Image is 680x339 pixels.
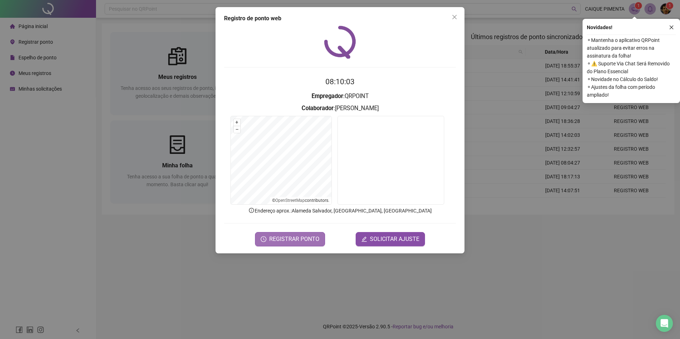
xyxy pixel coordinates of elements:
span: ⚬ Novidade no Cálculo do Saldo! [587,75,676,83]
span: edit [361,236,367,242]
p: Endereço aprox. : Alameda Salvador, [GEOGRAPHIC_DATA], [GEOGRAPHIC_DATA] [224,207,456,215]
strong: Empregador [312,93,343,99]
strong: Colaborador [302,105,334,112]
span: close [669,25,674,30]
div: Registro de ponto web [224,14,456,23]
span: SOLICITAR AJUSTE [370,235,419,243]
h3: : [PERSON_NAME] [224,104,456,113]
a: OpenStreetMap [275,198,305,203]
span: REGISTRAR PONTO [269,235,319,243]
button: – [234,126,240,133]
button: REGISTRAR PONTO [255,232,325,246]
h3: : QRPOINT [224,92,456,101]
span: info-circle [248,207,255,214]
button: + [234,119,240,126]
div: Open Intercom Messenger [656,315,673,332]
img: QRPoint [324,26,356,59]
span: ⚬ Ajustes da folha com período ampliado! [587,83,676,99]
span: clock-circle [261,236,266,242]
button: editSOLICITAR AJUSTE [356,232,425,246]
button: Close [449,11,460,23]
span: Novidades ! [587,23,612,31]
span: ⚬ Mantenha o aplicativo QRPoint atualizado para evitar erros na assinatura da folha! [587,36,676,60]
li: © contributors. [272,198,329,203]
span: close [452,14,457,20]
time: 08:10:03 [325,77,355,86]
span: ⚬ ⚠️ Suporte Via Chat Será Removido do Plano Essencial [587,60,676,75]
